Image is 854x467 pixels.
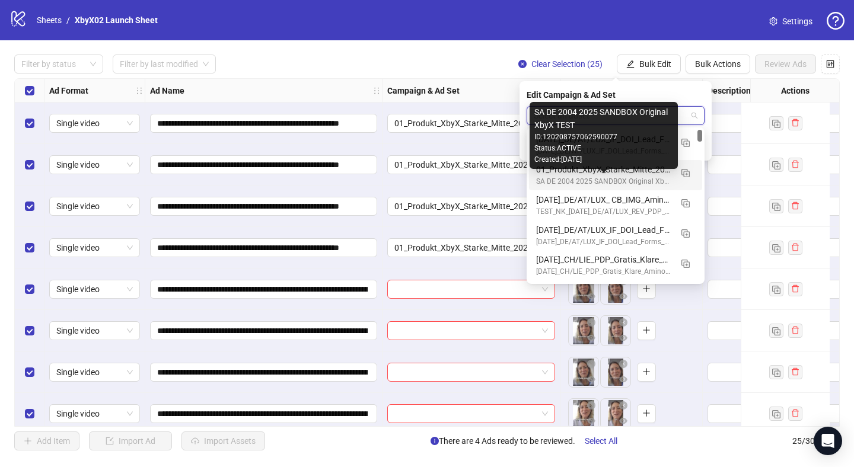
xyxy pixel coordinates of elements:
button: Duplicate [769,116,783,130]
button: Duplicate [769,199,783,213]
button: Add [637,363,656,382]
button: Add [637,404,656,423]
span: eye [587,375,595,383]
span: Single video [56,405,133,423]
button: Delete [584,399,598,413]
button: Delete [616,316,630,330]
span: info-circle [431,437,439,445]
div: Select row 7 [15,351,44,393]
img: Asset 1 [569,316,598,346]
span: 25 / 300 items [792,434,840,447]
button: Duplicate [769,158,783,172]
span: eye [587,334,595,342]
span: close-circle [587,318,595,327]
button: Configure table settings [821,55,840,73]
img: Duplicate [681,199,690,207]
div: [DATE]_CH/LIE_PDP_Gratis_Klare_Aminos_AKTION_18-65+_Landingpage_LP [536,253,671,266]
span: plus [642,367,651,376]
div: Select row 1 [15,103,44,144]
div: Resize Ad Format column [142,79,145,102]
div: SA DE 2004 2025 SANDBOX Original XbyX TEST [536,176,671,187]
span: plus [642,326,651,334]
span: eye [619,417,627,425]
strong: Actions [781,84,810,97]
span: There are 4 Ads ready to be reviewed. [431,431,627,450]
div: [DATE]_DE/AT/LUX_IF_DOI_Lead_Forms_Aktion_Protein_Quelle_Warteliste [536,223,671,236]
span: plus [642,284,651,293]
button: Delete [616,357,630,372]
button: Duplicate [676,253,695,272]
div: 25-08-17_CH/LIE_PDP_Gratis_Klare_Aminos_AKTION_18-65+_Landingpage_LP [529,250,702,280]
span: setting [769,17,777,25]
div: [DATE]_DE/AT/LUX_IF_DOI_Lead_Forms_Aktion_Protein_Quelle_Warteliste [536,236,671,248]
div: Open Intercom Messenger [814,427,842,455]
button: Duplicate [769,407,783,421]
img: Duplicate [681,169,690,177]
span: close-circle [619,318,627,327]
button: Import Assets [181,431,265,450]
span: close-circle [619,401,627,410]
span: holder [381,87,389,95]
img: Asset 2 [601,274,630,304]
div: Asset 2 [601,399,630,428]
img: Duplicate [681,139,690,147]
span: Bulk Actions [695,59,741,69]
div: 01_Produkt_XbyX_Starke_Mitte_2025 [529,160,702,190]
button: Preview [616,414,630,428]
a: XbyX02 Launch Sheet [72,14,160,27]
button: Add [637,280,656,299]
span: edit [626,60,635,68]
button: Preview [584,290,598,304]
img: Duplicate [681,229,690,238]
span: eye [619,375,627,383]
span: Single video [56,197,133,215]
button: Bulk Edit [617,55,681,73]
button: Duplicate [676,193,695,212]
div: Asset 1 [569,274,598,304]
span: close-circle [587,360,595,368]
span: 01_Produkt_XbyX_Starke_Mitte_2025 [394,156,548,174]
span: Settings [782,15,812,28]
div: Select row 3 [15,185,44,227]
span: eye [587,417,595,425]
div: Select row 8 [15,393,44,434]
a: Settings [760,12,822,31]
button: Preview [584,373,598,387]
img: Duplicate [681,260,690,268]
div: Edit Campaign & Ad Set [527,88,705,101]
span: close-circle [518,60,527,68]
button: Duplicate [769,365,783,379]
img: Asset 2 [601,357,630,387]
span: Single video [56,239,133,257]
img: Asset 2 [601,316,630,346]
span: close-circle [619,360,627,368]
button: Bulk Actions [686,55,750,73]
strong: Descriptions [708,84,755,97]
div: TEST_NK_[DATE]_DE/AT/LUX_REV_PDP_ALL_Testing_ABO [536,206,671,217]
span: question-circle [827,12,845,30]
div: 25-08-17_CH/LIE_PDP_Gratis_Klare_Aminos_AKTION_18-65+_Shop [529,280,702,311]
div: Select row 6 [15,310,44,351]
strong: Ad Name [150,84,184,97]
button: Import Ad [89,431,172,450]
div: Select row 5 [15,268,44,310]
div: 25-08-22_DE/AT/LUX_ CB_IMG_Aminosäuren_Ex180d_18-65+ - Copy [529,190,702,220]
div: 01_Produkt_XbyX_Starke_Mitte_2025 [536,163,671,176]
button: Duplicate [769,241,783,255]
button: Duplicate [769,324,783,338]
span: close-circle [587,401,595,410]
div: ID: 120208757062590077 [534,132,673,143]
span: 01_Produkt_XbyX_Starke_Mitte_2025 [394,239,548,257]
span: Bulk Edit [639,59,671,69]
div: Status: ACTIVE [534,143,673,154]
div: Asset 1 [569,399,598,428]
span: Select All [585,436,617,446]
button: Preview [616,331,630,346]
button: Delete [584,316,598,330]
span: plus [642,409,651,417]
button: Add Item [14,431,79,450]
